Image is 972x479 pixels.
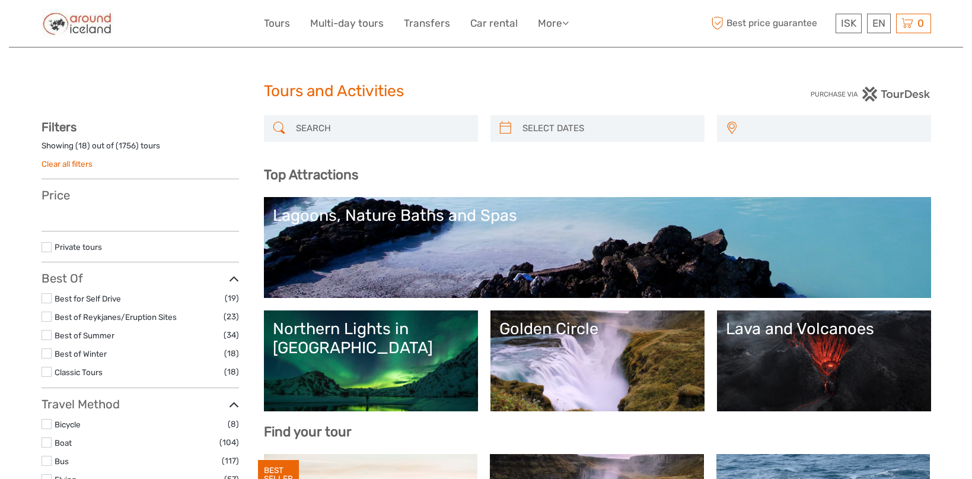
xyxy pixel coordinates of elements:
a: Transfers [404,15,450,32]
div: EN [867,14,891,33]
a: Multi-day tours [310,15,384,32]
a: Best for Self Drive [55,294,121,303]
a: Tours [264,15,290,32]
span: ISK [841,17,856,29]
img: Around Iceland [42,9,113,38]
input: SEARCH [291,118,472,139]
a: Lagoons, Nature Baths and Spas [273,206,922,289]
span: (34) [224,328,239,342]
a: Bus [55,456,69,466]
a: Classic Tours [55,367,103,377]
img: PurchaseViaTourDesk.png [810,87,930,101]
strong: Filters [42,120,77,134]
b: Find your tour [264,424,352,440]
a: Boat [55,438,72,448]
span: 0 [916,17,926,29]
a: Best of Winter [55,349,107,359]
a: Best of Summer [55,331,114,340]
h1: Tours and Activities [264,82,709,101]
h3: Best Of [42,271,239,286]
a: Private tours [55,242,102,252]
div: Lava and Volcanoes [726,319,922,338]
a: More [538,15,569,32]
a: Bicycle [55,420,81,429]
h3: Price [42,188,239,202]
a: Clear all filters [42,159,93,169]
h3: Travel Method [42,397,239,411]
span: Best price guarantee [709,14,833,33]
a: Northern Lights in [GEOGRAPHIC_DATA] [273,319,469,402]
span: (18) [224,347,239,360]
span: (104) [219,436,239,449]
div: Showing ( ) out of ( ) tours [42,140,239,158]
a: Lava and Volcanoes [726,319,922,402]
label: 1756 [119,140,136,151]
label: 18 [78,140,87,151]
div: Northern Lights in [GEOGRAPHIC_DATA] [273,319,469,358]
span: (19) [225,291,239,305]
input: SELECT DATES [518,118,699,139]
div: Golden Circle [499,319,696,338]
a: Car rental [470,15,518,32]
span: (23) [224,310,239,323]
span: (8) [228,417,239,431]
span: (117) [222,454,239,468]
a: Best of Reykjanes/Eruption Sites [55,312,177,322]
span: (18) [224,365,239,379]
b: Top Attractions [264,167,358,183]
a: Golden Circle [499,319,696,402]
div: Lagoons, Nature Baths and Spas [273,206,922,225]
